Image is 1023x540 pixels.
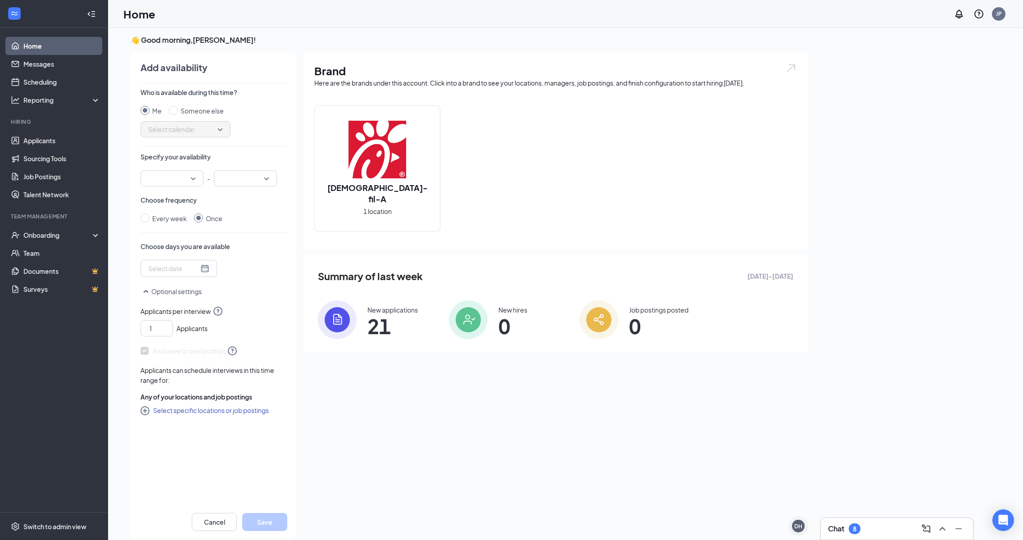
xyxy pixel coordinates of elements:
[747,271,793,281] span: [DATE] - [DATE]
[140,317,287,336] div: Applicants
[367,305,418,314] div: New applications
[23,231,93,240] div: Onboarding
[23,37,100,55] a: Home
[315,182,440,204] h2: [DEMOGRAPHIC_DATA]-fil-A
[10,9,19,18] svg: WorkstreamLogo
[140,152,287,161] p: Specify your availability
[148,263,199,273] input: Select date
[140,392,252,401] span: Any of your locations and job postings
[227,345,238,356] svg: QuestionInfo
[853,525,856,533] div: 8
[951,522,966,536] button: Minimize
[140,242,287,251] p: Choose days you are available
[996,10,1002,18] div: JP
[367,318,418,334] span: 21
[23,280,100,298] a: SurveysCrown
[953,523,964,534] svg: Minimize
[579,300,618,339] img: icon
[629,318,688,334] span: 0
[140,345,238,356] span: Exclusive to one location
[935,522,950,536] button: ChevronUp
[498,318,527,334] span: 0
[794,522,802,530] div: DH
[140,61,208,74] h4: Add availability
[207,170,210,186] p: -
[23,55,100,73] a: Messages
[140,286,202,297] button: SmallChevronUpOptional settings
[140,405,269,416] button: CirclePlusSelect specific locations or job postings
[921,523,932,534] svg: ComposeMessage
[23,132,100,150] a: Applicants
[23,186,100,204] a: Talent Network
[973,9,984,19] svg: QuestionInfo
[992,509,1014,531] div: Open Intercom Messenger
[498,305,527,314] div: New hires
[449,300,488,339] img: icon
[629,305,688,314] div: Job postings posted
[23,95,101,104] div: Reporting
[131,35,808,45] h3: 👋 Good morning, [PERSON_NAME] !
[87,9,96,18] svg: Collapse
[828,524,844,534] h3: Chat
[363,206,392,216] span: 1 location
[140,88,287,97] p: Who is available during this time?
[11,95,20,104] svg: Analysis
[140,195,287,204] p: Choose frequency
[954,9,964,19] svg: Notifications
[23,262,100,280] a: DocumentsCrown
[785,63,797,73] img: open.6027fd2a22e1237b5b06.svg
[181,106,224,116] div: Someone else
[152,106,162,116] div: Me
[242,513,287,531] button: Save
[145,322,172,335] input: 1
[23,522,86,531] div: Switch to admin view
[213,306,223,317] svg: QuestionInfo
[140,306,287,317] span: Applicants per interview
[937,523,948,534] svg: ChevronUp
[11,231,20,240] svg: UserCheck
[23,150,100,168] a: Sourcing Tools
[152,213,187,223] div: Every week
[23,168,100,186] a: Job Postings
[349,121,406,178] img: Chick-fil-A
[140,406,151,417] svg: CirclePlus
[314,78,797,87] div: Here are the brands under this account. Click into a brand to see your locations, managers, job p...
[206,213,222,223] div: Once
[23,244,100,262] a: Team
[318,300,357,339] img: icon
[318,268,423,284] span: Summary of last week
[23,73,100,91] a: Scheduling
[123,6,155,22] h1: Home
[919,522,933,536] button: ComposeMessage
[11,522,20,531] svg: Settings
[140,366,274,384] span: Applicants can schedule interviews in this time range for:
[11,213,99,220] div: Team Management
[11,118,99,126] div: Hiring
[148,123,223,136] span: Select calendar
[140,286,151,297] svg: SmallChevronUp
[192,513,237,531] button: Cancel
[314,63,797,78] h1: Brand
